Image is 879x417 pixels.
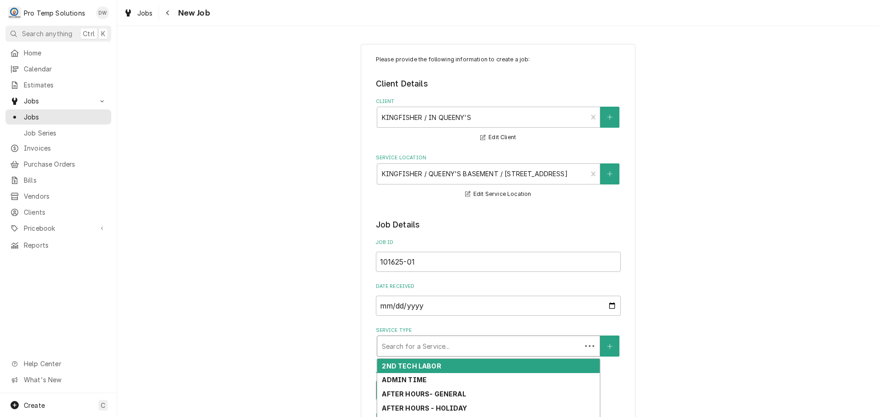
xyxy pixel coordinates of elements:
[24,359,106,368] span: Help Center
[376,78,621,90] legend: Client Details
[5,189,111,204] a: Vendors
[5,109,111,125] a: Jobs
[464,189,533,200] button: Edit Service Location
[607,171,613,177] svg: Create New Location
[607,343,613,350] svg: Create New Service
[5,61,111,76] a: Calendar
[5,238,111,253] a: Reports
[376,154,621,162] label: Service Location
[382,376,427,384] strong: ADMIN TIME
[24,375,106,385] span: What's New
[175,7,210,19] span: New Job
[5,372,111,387] a: Go to What's New
[24,64,107,74] span: Calendar
[24,8,85,18] div: Pro Temp Solutions
[5,45,111,60] a: Home
[24,143,107,153] span: Invoices
[24,223,93,233] span: Pricebook
[376,239,621,246] label: Job ID
[376,327,621,334] label: Service Type
[24,159,107,169] span: Purchase Orders
[120,5,157,21] a: Jobs
[24,207,107,217] span: Clients
[376,98,621,143] div: Client
[479,132,517,143] button: Edit Client
[382,390,466,398] strong: AFTER HOURS- GENERAL
[24,128,107,138] span: Job Series
[376,239,621,271] div: Job ID
[5,141,111,156] a: Invoices
[376,368,621,401] div: Job Type
[83,29,95,38] span: Ctrl
[5,205,111,220] a: Clients
[382,404,467,412] strong: AFTER HOURS - HOLIDAY
[5,173,111,188] a: Bills
[8,6,21,19] div: P
[24,112,107,122] span: Jobs
[5,26,111,42] button: Search anythingCtrlK
[376,283,621,290] label: Date Received
[376,55,621,64] p: Please provide the following information to create a job:
[376,327,621,357] div: Service Type
[600,163,619,184] button: Create New Location
[376,98,621,105] label: Client
[24,96,93,106] span: Jobs
[24,48,107,58] span: Home
[24,401,45,409] span: Create
[96,6,109,19] div: Dana Williams's Avatar
[376,219,621,231] legend: Job Details
[24,191,107,201] span: Vendors
[101,29,105,38] span: K
[382,362,441,370] strong: 2ND TECH LABOR
[376,283,621,315] div: Date Received
[101,401,105,410] span: C
[24,175,107,185] span: Bills
[161,5,175,20] button: Navigate back
[600,336,619,357] button: Create New Service
[22,29,72,38] span: Search anything
[5,93,111,108] a: Go to Jobs
[5,157,111,172] a: Purchase Orders
[96,6,109,19] div: DW
[376,296,621,316] input: yyyy-mm-dd
[5,356,111,371] a: Go to Help Center
[5,77,111,92] a: Estimates
[8,6,21,19] div: Pro Temp Solutions's Avatar
[24,80,107,90] span: Estimates
[376,154,621,200] div: Service Location
[5,125,111,141] a: Job Series
[5,221,111,236] a: Go to Pricebook
[607,114,613,120] svg: Create New Client
[600,107,619,128] button: Create New Client
[24,240,107,250] span: Reports
[376,368,621,375] label: Job Type
[137,8,153,18] span: Jobs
